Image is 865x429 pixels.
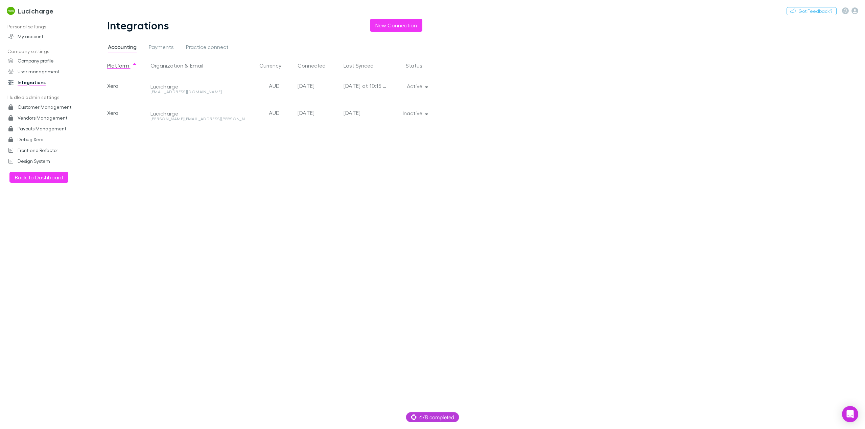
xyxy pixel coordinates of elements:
div: AUD [254,72,295,99]
h1: Integrations [107,19,169,32]
div: [PERSON_NAME][EMAIL_ADDRESS][PERSON_NAME][DOMAIN_NAME] [150,117,248,121]
a: User management [1,66,95,77]
a: Customer Management [1,102,95,112]
a: My account [1,31,95,42]
div: [DATE] at 10:15 PM [344,72,387,99]
a: Debug Xero [1,134,95,145]
div: Lucicharge [150,110,248,117]
span: Accounting [108,44,137,52]
a: Lucicharge [3,3,58,19]
div: & [150,59,252,72]
button: Connected [298,59,334,72]
p: Hudled admin settings [1,93,95,102]
div: [DATE] [298,99,338,126]
p: Personal settings [1,23,95,31]
a: Vendors Management [1,112,95,123]
p: Company settings [1,47,95,56]
button: New Connection [370,19,422,32]
div: Xero [107,72,148,99]
a: Integrations [1,77,95,88]
span: Practice connect [186,44,229,52]
button: Last Synced [344,59,382,72]
div: [DATE] [344,99,387,126]
button: Organization [150,59,183,72]
button: Inactive [397,108,432,118]
button: Email [190,59,203,72]
button: Status [406,59,430,72]
a: Payouts Management [1,123,95,134]
button: Active [401,81,432,91]
h3: Lucicharge [18,7,54,15]
a: Company profile [1,55,95,66]
a: Design System [1,156,95,167]
img: Lucicharge's Logo [7,7,15,15]
div: Xero [107,99,148,126]
button: Got Feedback? [787,7,837,15]
button: Back to Dashboard [9,172,68,183]
a: Front-end Refactor [1,145,95,156]
button: Platform [107,59,137,72]
div: [EMAIL_ADDRESS][DOMAIN_NAME] [150,90,248,94]
span: Payments [149,44,174,52]
div: Open Intercom Messenger [842,406,858,422]
button: Currency [259,59,289,72]
div: [DATE] [298,72,338,99]
div: Lucicharge [150,83,248,90]
div: AUD [254,99,295,126]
